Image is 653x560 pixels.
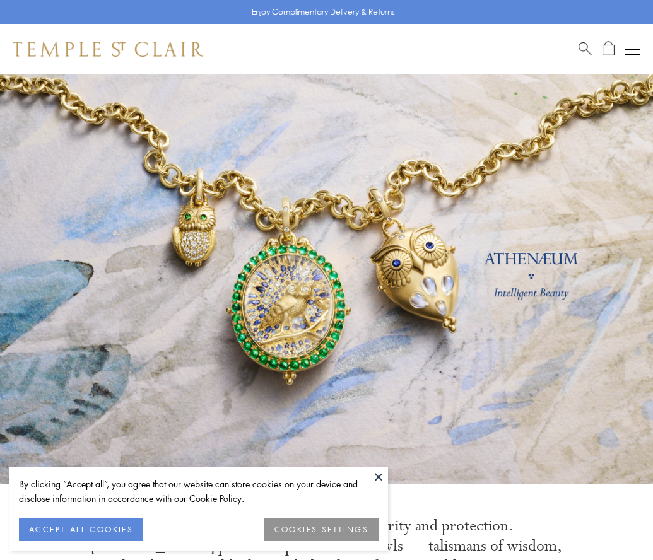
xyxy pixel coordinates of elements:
[19,477,379,506] div: By clicking “Accept all”, you agree that our website can store cookies on your device and disclos...
[625,42,640,57] button: Open navigation
[13,42,203,57] img: Temple St. Clair
[252,6,395,18] p: Enjoy Complimentary Delivery & Returns
[264,518,379,541] button: COOKIES SETTINGS
[603,41,615,57] a: Open Shopping Bag
[579,41,592,57] a: Search
[19,518,143,541] button: ACCEPT ALL COOKIES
